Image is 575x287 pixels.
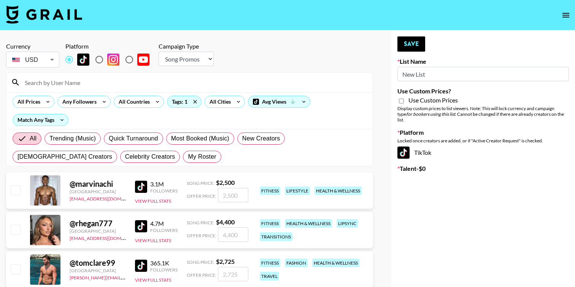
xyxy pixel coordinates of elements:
[70,194,146,202] a: [EMAIL_ADDRESS][DOMAIN_NAME]
[70,273,182,281] a: [PERSON_NAME][EMAIL_ADDRESS][DOMAIN_NAME]
[150,188,178,194] div: Followers
[315,186,362,195] div: health & wellness
[187,233,216,238] span: Offer Price:
[260,259,280,267] div: fitness
[171,134,229,143] span: Most Booked (Music)
[135,277,171,283] button: View Full Stats
[8,53,58,66] div: USD
[187,220,214,225] span: Song Price:
[397,138,569,143] div: Locked once creators are added, or if "Active Creator Request" is checked.
[337,219,358,228] div: lipsync
[135,238,171,243] button: View Full Stats
[125,152,175,161] span: Celebrity Creators
[150,220,178,227] div: 4.7M
[187,259,214,265] span: Song Price:
[558,8,573,23] button: open drawer
[167,96,201,107] div: Tags: 1
[65,43,156,50] div: Platform
[49,134,96,143] span: Trending (Music)
[109,134,158,143] span: Quick Turnaround
[13,114,68,126] div: Match Any Tags
[397,147,410,159] img: TikTok
[17,152,112,161] span: [DEMOGRAPHIC_DATA] Creators
[312,259,359,267] div: health & wellness
[216,218,235,225] strong: $ 4,400
[205,96,232,107] div: All Cities
[218,227,248,242] input: 4,400
[285,186,310,195] div: lifestyle
[58,96,98,107] div: Any Followers
[187,272,216,278] span: Offer Price:
[137,54,149,66] img: YouTube
[406,111,455,117] em: for bookers using this list
[216,179,235,186] strong: $ 2,500
[135,181,147,193] img: TikTok
[408,96,458,104] span: Use Custom Prices
[150,267,178,273] div: Followers
[397,58,569,65] label: List Name
[188,152,216,161] span: My Roster
[248,96,310,107] div: Avg Views
[70,234,146,241] a: [EMAIL_ADDRESS][DOMAIN_NAME]
[70,179,126,189] div: @ marvinachi
[187,193,216,199] span: Offer Price:
[77,54,89,66] img: TikTok
[30,134,37,143] span: All
[135,220,147,232] img: TikTok
[242,134,280,143] span: New Creators
[6,5,82,24] img: Grail Talent
[260,219,280,228] div: fitness
[216,258,235,265] strong: $ 2,725
[70,268,126,273] div: [GEOGRAPHIC_DATA]
[260,272,279,281] div: travel
[150,180,178,188] div: 3.1M
[218,188,248,202] input: 2,500
[187,180,214,186] span: Song Price:
[107,54,119,66] img: Instagram
[135,198,171,204] button: View Full Stats
[285,259,308,267] div: fashion
[13,96,42,107] div: All Prices
[397,36,425,52] button: Save
[285,219,332,228] div: health & wellness
[70,219,126,228] div: @ rhegan777
[70,189,126,194] div: [GEOGRAPHIC_DATA]
[70,228,126,234] div: [GEOGRAPHIC_DATA]
[397,129,569,136] label: Platform
[159,43,214,50] div: Campaign Type
[135,260,147,272] img: TikTok
[397,165,569,172] label: Talent - $ 0
[150,227,178,233] div: Followers
[114,96,151,107] div: All Countries
[397,106,569,123] div: Display custom prices to list viewers. Note: This will lock currency and campaign type . Cannot b...
[20,76,368,88] input: Search by User Name
[70,258,126,268] div: @ tomclare99
[260,186,280,195] div: fitness
[6,43,59,50] div: Currency
[397,147,569,159] div: TikTok
[260,232,292,241] div: transitions
[150,259,178,267] div: 365.1K
[218,267,248,281] input: 2,725
[397,87,569,95] label: Use Custom Prices?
